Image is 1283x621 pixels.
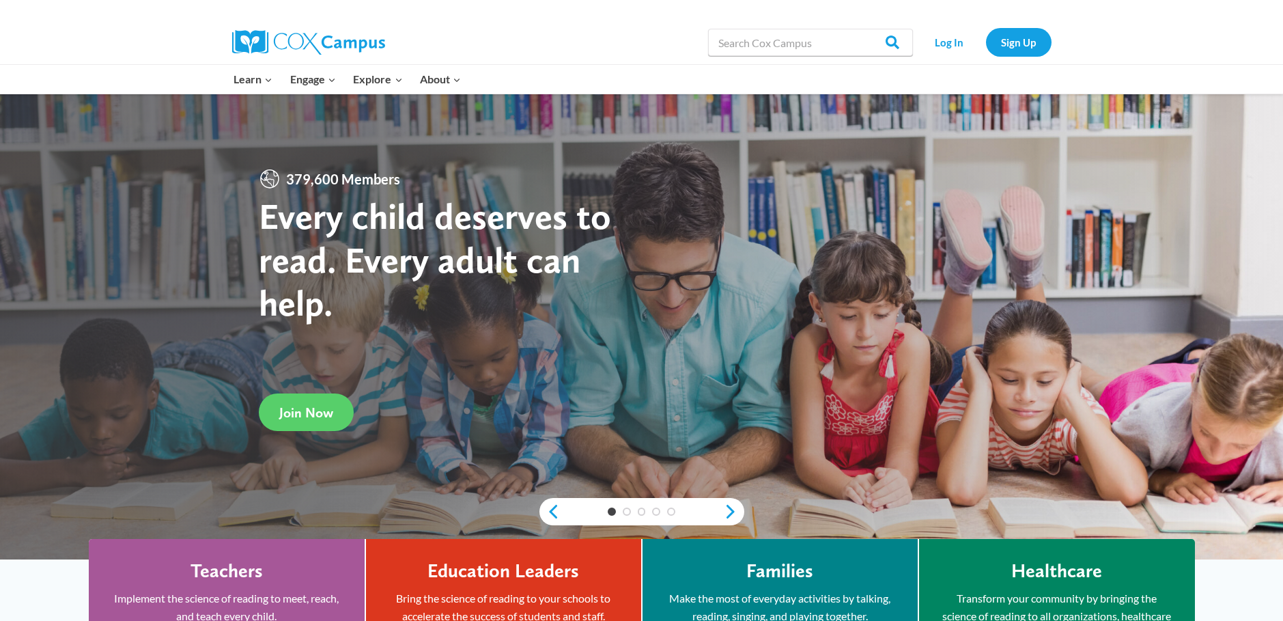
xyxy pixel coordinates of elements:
a: previous [539,503,560,520]
a: Log In [920,28,979,56]
strong: Every child deserves to read. Every adult can help. [259,194,611,325]
a: next [724,503,744,520]
span: Learn [234,70,272,88]
input: Search Cox Campus [708,29,913,56]
nav: Primary Navigation [225,65,470,94]
a: 2 [623,508,631,516]
img: Cox Campus [232,30,385,55]
span: 379,600 Members [281,168,406,190]
span: Engage [290,70,336,88]
a: 1 [608,508,616,516]
a: Join Now [259,394,354,431]
span: Join Now [279,404,333,421]
a: Sign Up [986,28,1052,56]
nav: Secondary Navigation [920,28,1052,56]
h4: Families [746,560,813,583]
a: 5 [667,508,675,516]
span: About [420,70,461,88]
h4: Healthcare [1011,560,1102,583]
h4: Education Leaders [427,560,579,583]
a: 3 [638,508,646,516]
a: 4 [652,508,660,516]
div: content slider buttons [539,498,744,525]
h4: Teachers [191,560,263,583]
span: Explore [353,70,402,88]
